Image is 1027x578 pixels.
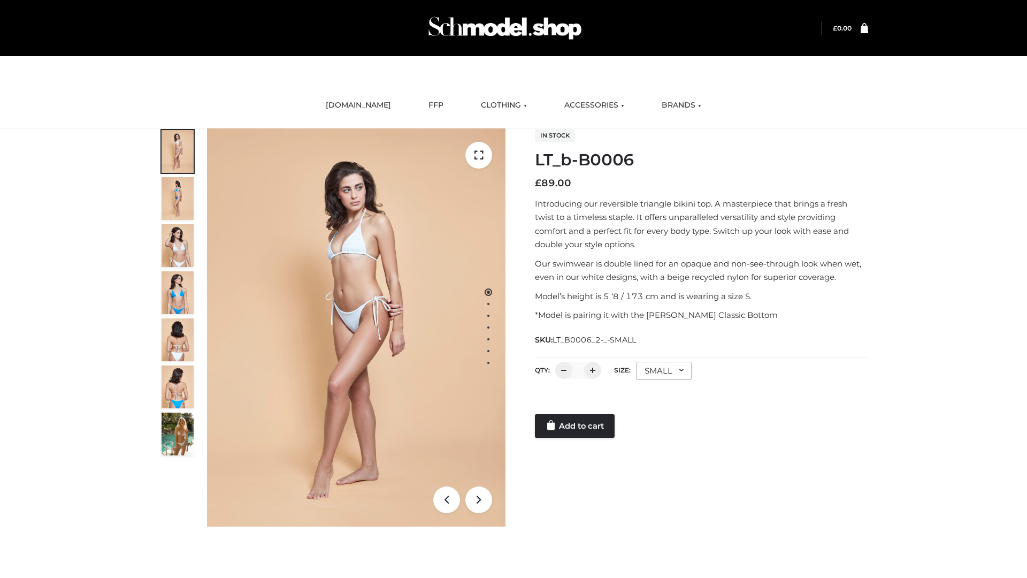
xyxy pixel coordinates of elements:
[535,366,550,374] label: QTY:
[833,24,852,32] bdi: 0.00
[162,271,194,314] img: ArielClassicBikiniTop_CloudNine_AzureSky_OW114ECO_4-scaled.jpg
[636,362,692,380] div: SMALL
[425,7,585,49] img: Schmodel Admin 964
[162,366,194,408] img: ArielClassicBikiniTop_CloudNine_AzureSky_OW114ECO_8-scaled.jpg
[535,129,575,142] span: In stock
[473,94,535,117] a: CLOTHING
[553,335,636,345] span: LT_B0006_2-_-SMALL
[162,413,194,455] img: Arieltop_CloudNine_AzureSky2.jpg
[535,150,868,170] h1: LT_b-B0006
[535,333,637,346] span: SKU:
[833,24,852,32] a: £0.00
[535,257,868,284] p: Our swimwear is double lined for an opaque and non-see-through look when wet, even in our white d...
[207,128,505,527] img: ArielClassicBikiniTop_CloudNine_AzureSky_OW114ECO_1
[535,308,868,322] p: *Model is pairing it with the [PERSON_NAME] Classic Bottom
[556,94,632,117] a: ACCESSORIES
[535,177,571,189] bdi: 89.00
[535,290,868,303] p: Model’s height is 5 ‘8 / 173 cm and is wearing a size S.
[614,366,631,374] label: Size:
[535,197,868,252] p: Introducing our reversible triangle bikini top. A masterpiece that brings a fresh twist to a time...
[162,318,194,361] img: ArielClassicBikiniTop_CloudNine_AzureSky_OW114ECO_7-scaled.jpg
[535,177,541,189] span: £
[162,177,194,220] img: ArielClassicBikiniTop_CloudNine_AzureSky_OW114ECO_2-scaled.jpg
[654,94,709,117] a: BRANDS
[318,94,399,117] a: [DOMAIN_NAME]
[833,24,837,32] span: £
[420,94,451,117] a: FFP
[162,224,194,267] img: ArielClassicBikiniTop_CloudNine_AzureSky_OW114ECO_3-scaled.jpg
[162,130,194,173] img: ArielClassicBikiniTop_CloudNine_AzureSky_OW114ECO_1-scaled.jpg
[535,414,615,438] a: Add to cart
